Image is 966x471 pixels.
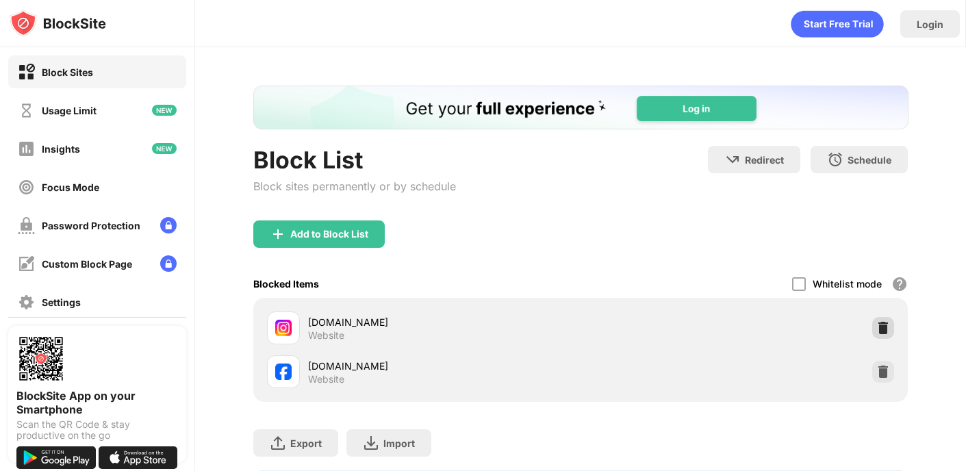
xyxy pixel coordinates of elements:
[152,143,177,154] img: new-icon.svg
[42,181,99,193] div: Focus Mode
[275,364,292,380] img: favicons
[18,217,35,234] img: password-protection-off.svg
[10,10,106,37] img: logo-blocksite.svg
[383,437,415,449] div: Import
[745,154,784,166] div: Redirect
[308,373,344,385] div: Website
[253,146,456,174] div: Block List
[308,359,581,373] div: [DOMAIN_NAME]
[308,315,581,329] div: [DOMAIN_NAME]
[813,278,882,290] div: Whitelist mode
[160,255,177,272] img: lock-menu.svg
[42,258,132,270] div: Custom Block Page
[152,105,177,116] img: new-icon.svg
[18,255,35,272] img: customize-block-page-off.svg
[308,329,344,342] div: Website
[917,18,943,30] div: Login
[18,102,35,119] img: time-usage-off.svg
[42,66,93,78] div: Block Sites
[18,179,35,196] img: focus-off.svg
[160,217,177,233] img: lock-menu.svg
[253,179,456,193] div: Block sites permanently or by schedule
[253,278,319,290] div: Blocked Items
[290,437,322,449] div: Export
[18,140,35,157] img: insights-off.svg
[848,154,891,166] div: Schedule
[791,10,884,38] div: animation
[16,419,178,441] div: Scan the QR Code & stay productive on the go
[290,229,368,240] div: Add to Block List
[16,446,96,469] img: get-it-on-google-play.svg
[42,105,97,116] div: Usage Limit
[18,294,35,311] img: settings-off.svg
[275,320,292,336] img: favicons
[42,296,81,308] div: Settings
[18,64,35,81] img: block-on.svg
[42,143,80,155] div: Insights
[99,446,178,469] img: download-on-the-app-store.svg
[16,334,66,383] img: options-page-qr-code.png
[16,389,178,416] div: BlockSite App on your Smartphone
[42,220,140,231] div: Password Protection
[253,86,908,129] iframe: Banner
